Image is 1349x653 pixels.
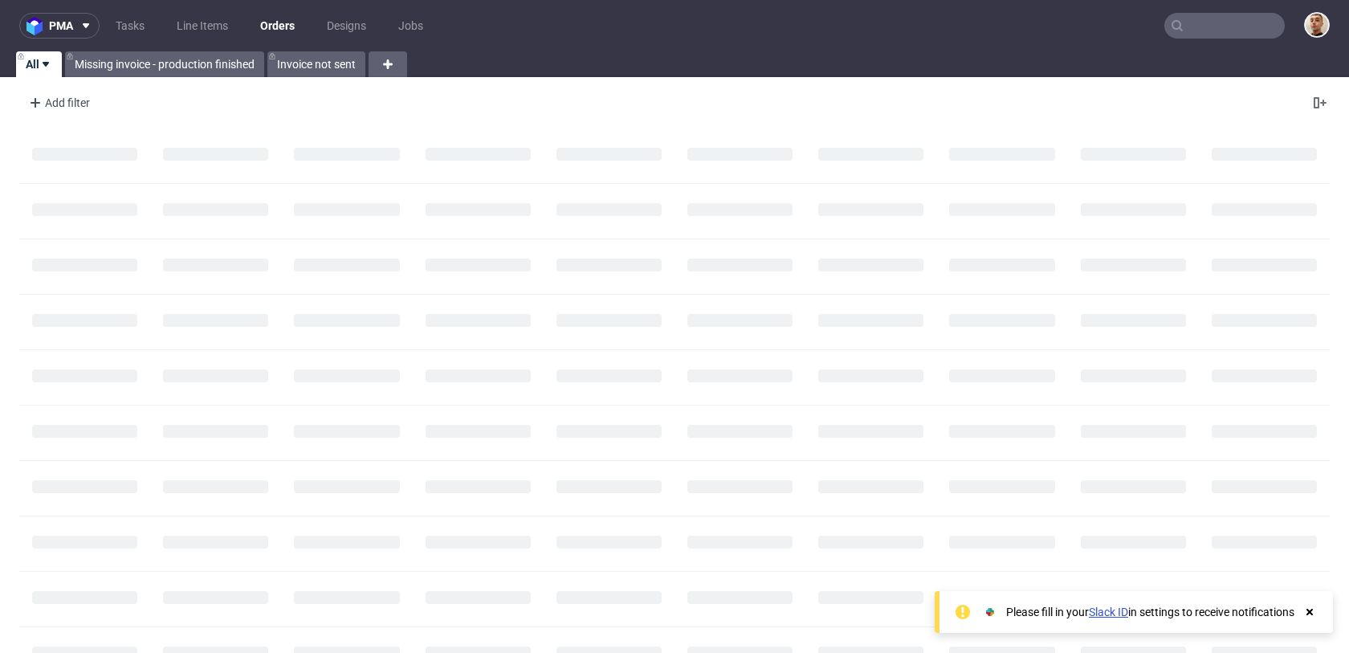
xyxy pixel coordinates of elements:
[1306,14,1328,36] img: Bartłomiej Leśniczuk
[49,20,73,31] span: pma
[1089,606,1128,618] a: Slack ID
[251,13,304,39] a: Orders
[26,17,49,35] img: logo
[65,51,264,77] a: Missing invoice - production finished
[267,51,365,77] a: Invoice not sent
[167,13,238,39] a: Line Items
[106,13,154,39] a: Tasks
[389,13,433,39] a: Jobs
[22,90,93,116] div: Add filter
[317,13,376,39] a: Designs
[16,51,62,77] a: All
[1006,604,1294,620] div: Please fill in your in settings to receive notifications
[982,604,998,620] img: Slack
[19,13,100,39] button: pma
